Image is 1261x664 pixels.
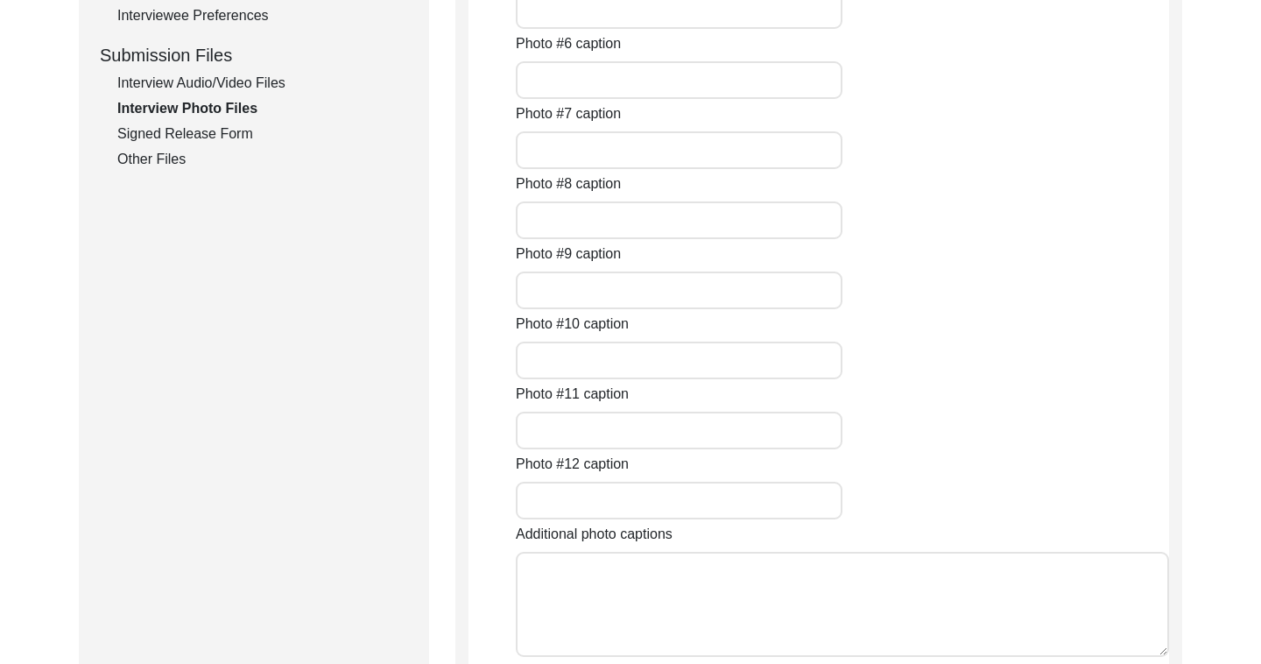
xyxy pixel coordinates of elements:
[117,124,408,145] div: Signed Release Form
[516,33,621,54] label: Photo #6 caption
[117,5,408,26] div: Interviewee Preferences
[100,42,408,68] div: Submission Files
[516,524,673,545] label: Additional photo captions
[516,314,629,335] label: Photo #10 caption
[516,384,629,405] label: Photo #11 caption
[516,454,629,475] label: Photo #12 caption
[117,149,408,170] div: Other Files
[117,73,408,94] div: Interview Audio/Video Files
[516,173,621,194] label: Photo #8 caption
[117,98,408,119] div: Interview Photo Files
[516,103,621,124] label: Photo #7 caption
[516,244,621,265] label: Photo #9 caption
